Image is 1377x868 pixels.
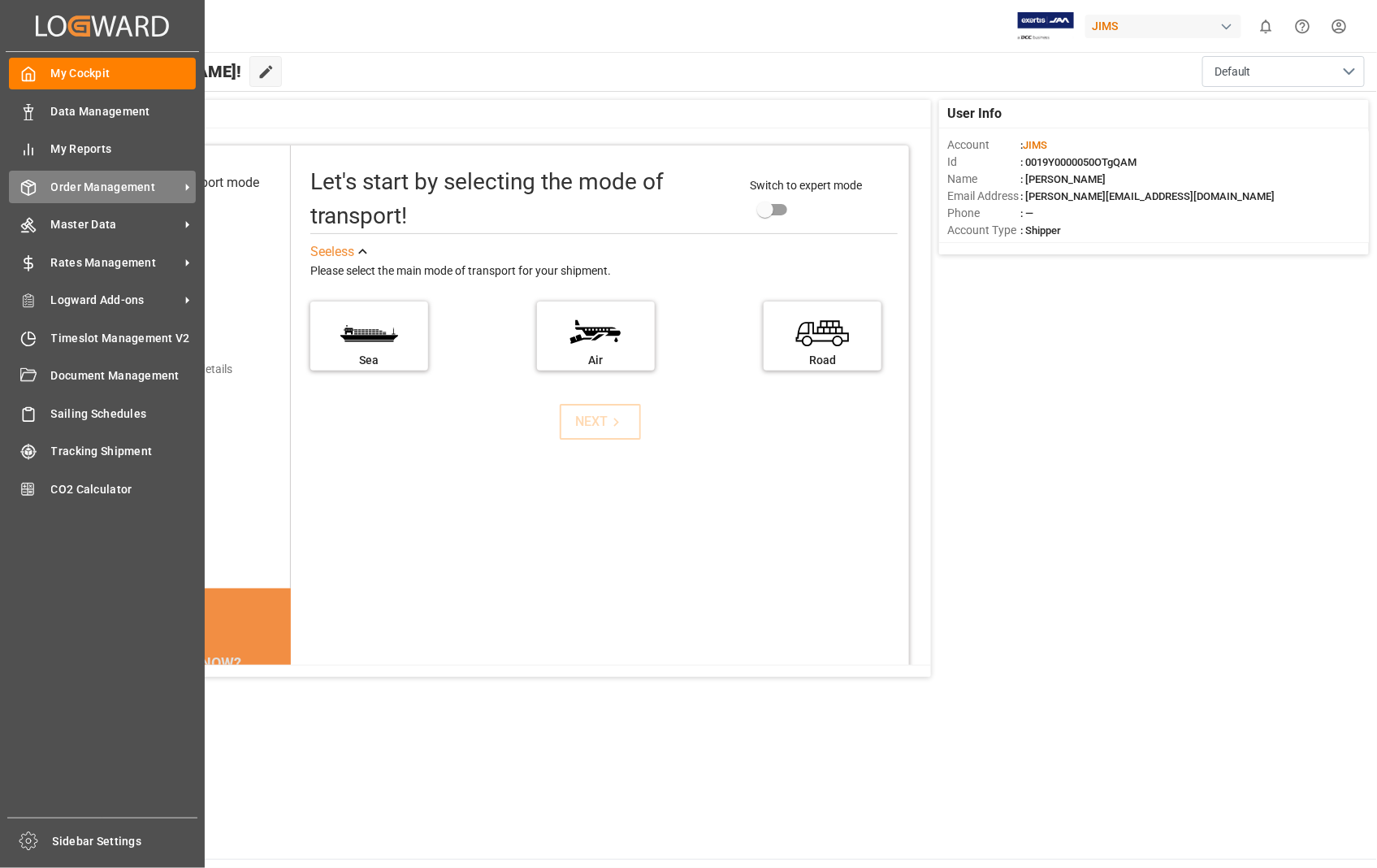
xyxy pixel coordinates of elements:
[575,412,625,432] div: NEXT
[53,833,198,850] span: Sidebar Settings
[51,254,180,271] span: Rates Management
[51,481,197,498] span: CO2 Calculator
[9,133,196,165] a: My Reports
[131,361,232,378] div: Add shipping details
[310,165,734,233] div: Let's start by selecting the mode of transport!
[1202,56,1365,87] button: open menu
[51,216,180,233] span: Master Data
[1085,15,1241,38] div: JIMS
[947,222,1020,239] span: Account Type
[1020,224,1061,237] span: : Shipper
[1020,139,1047,151] span: :
[772,352,873,369] div: Road
[51,330,197,347] span: Timeslot Management V2
[9,473,196,505] a: CO2 Calculator
[947,188,1020,205] span: Email Address
[51,141,197,158] span: My Reports
[9,322,196,354] a: Timeslot Management V2
[310,242,354,262] div: See less
[1085,11,1248,41] button: JIMS
[1018,12,1074,41] img: Exertis%20JAM%20-%20Email%20Logo.jpg_1722504956.jpg
[9,95,196,127] a: Data Management
[1284,8,1321,45] button: Help Center
[9,58,196,89] a: My Cockpit
[51,443,197,460] span: Tracking Shipment
[51,65,197,82] span: My Cockpit
[947,205,1020,222] span: Phone
[51,179,180,196] span: Order Management
[51,406,197,423] span: Sailing Schedules
[947,104,1002,124] span: User Info
[9,360,196,392] a: Document Management
[51,103,197,120] span: Data Management
[1020,207,1033,219] span: : —
[947,171,1020,188] span: Name
[9,397,196,429] a: Sailing Schedules
[1020,156,1137,168] span: : 0019Y0000050OTgQAM
[310,262,899,281] div: Please select the main mode of transport for your shipment.
[1020,190,1275,202] span: : [PERSON_NAME][EMAIL_ADDRESS][DOMAIN_NAME]
[1023,139,1047,151] span: JIMS
[1248,8,1284,45] button: show 0 new notifications
[318,352,420,369] div: Sea
[947,154,1020,171] span: Id
[9,436,196,467] a: Tracking Shipment
[560,404,641,440] button: NEXT
[1020,173,1106,185] span: : [PERSON_NAME]
[947,137,1020,154] span: Account
[51,367,197,384] span: Document Management
[545,352,647,369] div: Air
[51,292,180,309] span: Logward Add-ons
[1215,63,1251,80] span: Default
[750,179,862,192] span: Switch to expert mode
